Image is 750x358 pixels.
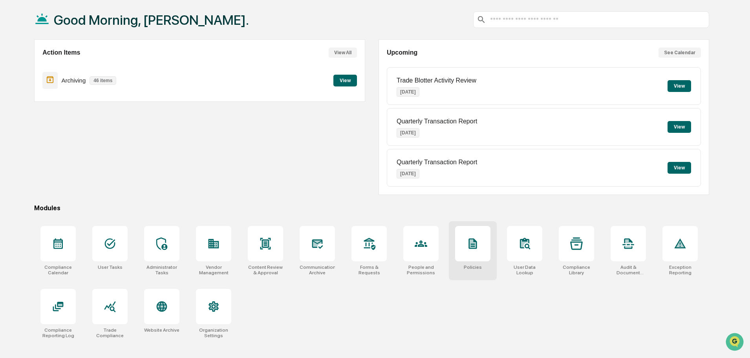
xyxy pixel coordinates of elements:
[668,162,691,174] button: View
[668,121,691,133] button: View
[397,87,419,97] p: [DATE]
[5,111,53,125] a: 🔎Data Lookup
[196,264,231,275] div: Vendor Management
[98,264,123,270] div: User Tasks
[300,264,335,275] div: Communications Archive
[464,264,482,270] div: Policies
[134,62,143,72] button: Start new chat
[92,327,128,338] div: Trade Compliance
[351,264,387,275] div: Forms & Requests
[78,133,95,139] span: Pylon
[55,133,95,139] a: Powered byPylon
[42,49,80,56] h2: Action Items
[57,100,63,106] div: 🗄️
[8,100,14,106] div: 🖐️
[16,99,51,107] span: Preclearance
[725,332,746,353] iframe: Open customer support
[34,204,709,212] div: Modules
[40,327,76,338] div: Compliance Reporting Log
[662,264,698,275] div: Exception Reporting
[387,49,417,56] h2: Upcoming
[611,264,646,275] div: Audit & Document Logs
[397,118,477,125] p: Quarterly Transaction Report
[27,60,129,68] div: Start new chat
[144,327,179,333] div: Website Archive
[62,77,86,84] p: Archiving
[16,114,49,122] span: Data Lookup
[144,264,179,275] div: Administrator Tasks
[659,48,701,58] button: See Calendar
[8,17,143,29] p: How can we help?
[559,264,594,275] div: Compliance Library
[333,76,357,84] a: View
[8,115,14,121] div: 🔎
[397,77,476,84] p: Trade Blotter Activity Review
[5,96,54,110] a: 🖐️Preclearance
[507,264,542,275] div: User Data Lookup
[54,12,249,28] h1: Good Morning, [PERSON_NAME].
[65,99,97,107] span: Attestations
[248,264,283,275] div: Content Review & Approval
[668,80,691,92] button: View
[397,159,477,166] p: Quarterly Transaction Report
[333,75,357,86] button: View
[397,128,419,138] p: [DATE]
[397,169,419,178] p: [DATE]
[403,264,439,275] div: People and Permissions
[329,48,357,58] button: View All
[8,60,22,74] img: 1746055101610-c473b297-6a78-478c-a979-82029cc54cd1
[40,264,76,275] div: Compliance Calendar
[90,76,116,85] p: 46 items
[27,68,99,74] div: We're available if you need us!
[196,327,231,338] div: Organization Settings
[54,96,101,110] a: 🗄️Attestations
